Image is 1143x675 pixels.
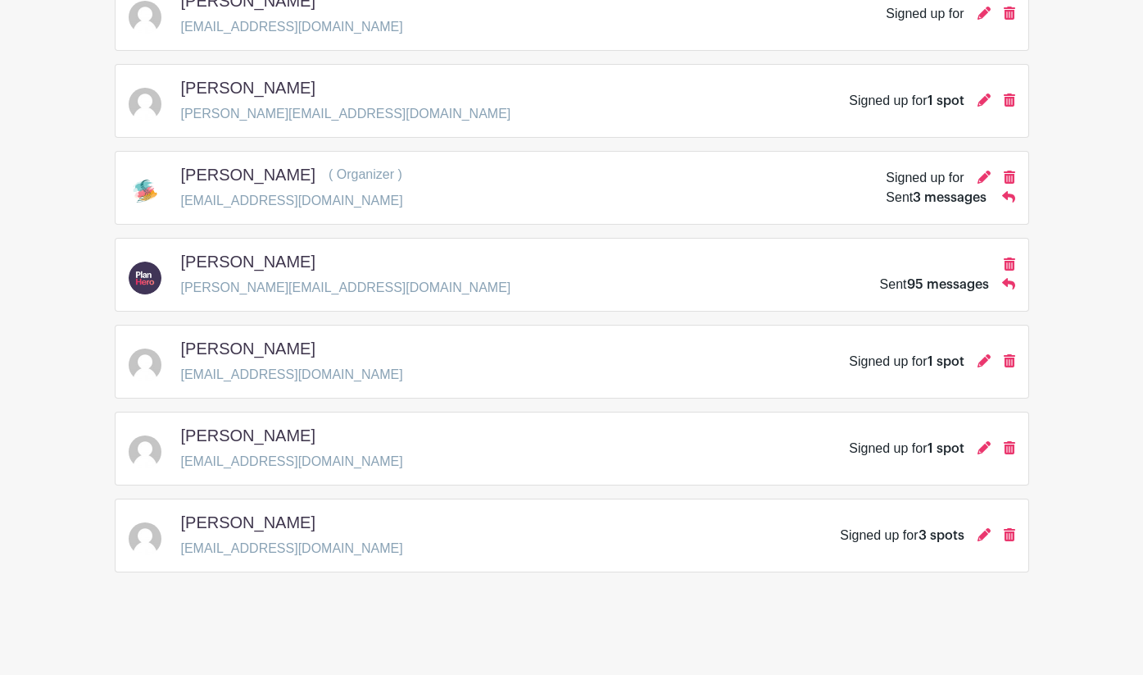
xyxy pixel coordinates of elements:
p: [EMAIL_ADDRESS][DOMAIN_NAME] [181,191,403,211]
h5: [PERSON_NAME] [181,252,315,271]
p: [EMAIL_ADDRESS][DOMAIN_NAME] [181,17,403,37]
span: 1 spot [928,94,964,107]
img: default-ce2991bfa6775e67f084385cd625a349d9dcbb7a52a09fb2fda1e96e2d18dcdb.png [129,349,161,381]
img: default-ce2991bfa6775e67f084385cd625a349d9dcbb7a52a09fb2fda1e96e2d18dcdb.png [129,88,161,121]
img: default-ce2991bfa6775e67f084385cd625a349d9dcbb7a52a09fb2fda1e96e2d18dcdb.png [129,1,161,34]
div: Sent [886,188,987,208]
span: 95 messages [907,278,989,291]
div: Signed up for [886,168,964,188]
div: Signed up for [886,4,964,24]
span: ( Organizer ) [329,167,402,181]
div: Signed up for [840,526,964,545]
img: PH-Logo-Circle-Centered-Purple.jpg [129,262,161,294]
h5: [PERSON_NAME] [181,513,315,532]
p: [PERSON_NAME][EMAIL_ADDRESS][DOMAIN_NAME] [181,278,511,298]
p: [PERSON_NAME][EMAIL_ADDRESS][DOMAIN_NAME] [181,104,511,124]
span: 3 messages [913,191,987,204]
span: 3 spots [918,529,964,542]
div: Signed up for [849,91,964,111]
p: [EMAIL_ADDRESS][DOMAIN_NAME] [181,365,403,385]
p: [EMAIL_ADDRESS][DOMAIN_NAME] [181,539,403,559]
h5: [PERSON_NAME] [181,426,315,445]
div: Signed up for [849,439,964,458]
h5: [PERSON_NAME] [181,339,315,358]
img: default-ce2991bfa6775e67f084385cd625a349d9dcbb7a52a09fb2fda1e96e2d18dcdb.png [129,436,161,468]
div: Signed up for [849,352,964,372]
p: [EMAIL_ADDRESS][DOMAIN_NAME] [181,452,403,472]
img: default-ce2991bfa6775e67f084385cd625a349d9dcbb7a52a09fb2fda1e96e2d18dcdb.png [129,522,161,555]
span: 1 spot [928,442,964,455]
span: 1 spot [928,355,964,368]
div: Sent [880,275,989,294]
h5: [PERSON_NAME] [181,165,315,185]
h5: [PERSON_NAME] [181,78,315,98]
img: PROFILE-IMAGE-Southend-Festival-PA-Logo.png [129,175,161,208]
